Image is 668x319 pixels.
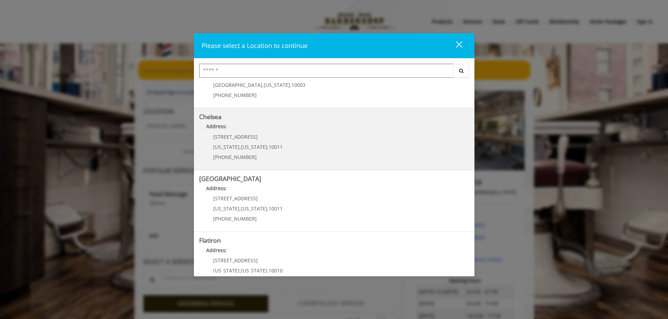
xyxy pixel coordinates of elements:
[206,185,227,192] b: Address:
[213,257,258,264] span: [STREET_ADDRESS]
[290,82,291,88] span: ,
[239,205,241,212] span: ,
[267,144,269,150] span: ,
[262,82,264,88] span: ,
[267,267,269,274] span: ,
[241,144,267,150] span: [US_STATE]
[269,267,283,274] span: 10010
[213,82,262,88] span: [GEOGRAPHIC_DATA]
[241,205,267,212] span: [US_STATE]
[213,144,239,150] span: [US_STATE]
[199,174,261,183] b: [GEOGRAPHIC_DATA]
[206,123,227,130] b: Address:
[199,236,221,244] b: Flatiron
[213,133,258,140] span: [STREET_ADDRESS]
[199,64,454,78] input: Search Center
[202,41,308,50] span: Please select a Location to continue
[213,215,257,222] span: [PHONE_NUMBER]
[213,267,239,274] span: [US_STATE]
[239,144,241,150] span: ,
[457,68,465,73] i: Search button
[213,154,257,160] span: [PHONE_NUMBER]
[213,205,239,212] span: [US_STATE]
[267,205,269,212] span: ,
[206,247,227,254] b: Address:
[241,267,267,274] span: [US_STATE]
[213,195,258,202] span: [STREET_ADDRESS]
[269,144,283,150] span: 10011
[443,39,467,53] button: close dialog
[448,41,462,51] div: close dialog
[239,267,241,274] span: ,
[264,82,290,88] span: [US_STATE]
[269,205,283,212] span: 10011
[291,82,305,88] span: 10003
[199,64,469,81] div: Center Select
[213,92,257,98] span: [PHONE_NUMBER]
[199,112,222,121] b: Chelsea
